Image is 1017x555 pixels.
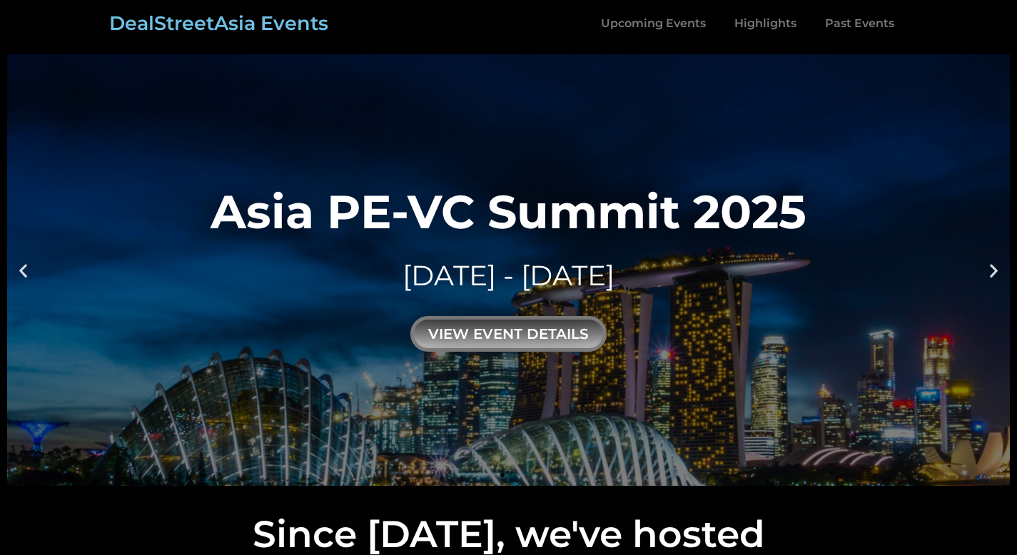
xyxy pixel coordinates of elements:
a: Asia PE-VC Summit 2025[DATE] - [DATE]view event details [7,54,1010,486]
span: Go to slide 1 [500,473,505,477]
a: Past Events [811,7,909,40]
div: Asia PE-VC Summit 2025 [211,188,806,235]
a: DealStreetAsia Events [109,11,328,35]
div: [DATE] - [DATE] [211,256,806,295]
a: Upcoming Events [587,7,720,40]
div: Previous slide [14,261,32,279]
div: Next slide [985,261,1003,279]
a: Highlights [720,7,811,40]
span: Go to slide 2 [513,473,517,477]
h2: Since [DATE], we've hosted [7,516,1010,553]
div: view event details [410,316,607,352]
